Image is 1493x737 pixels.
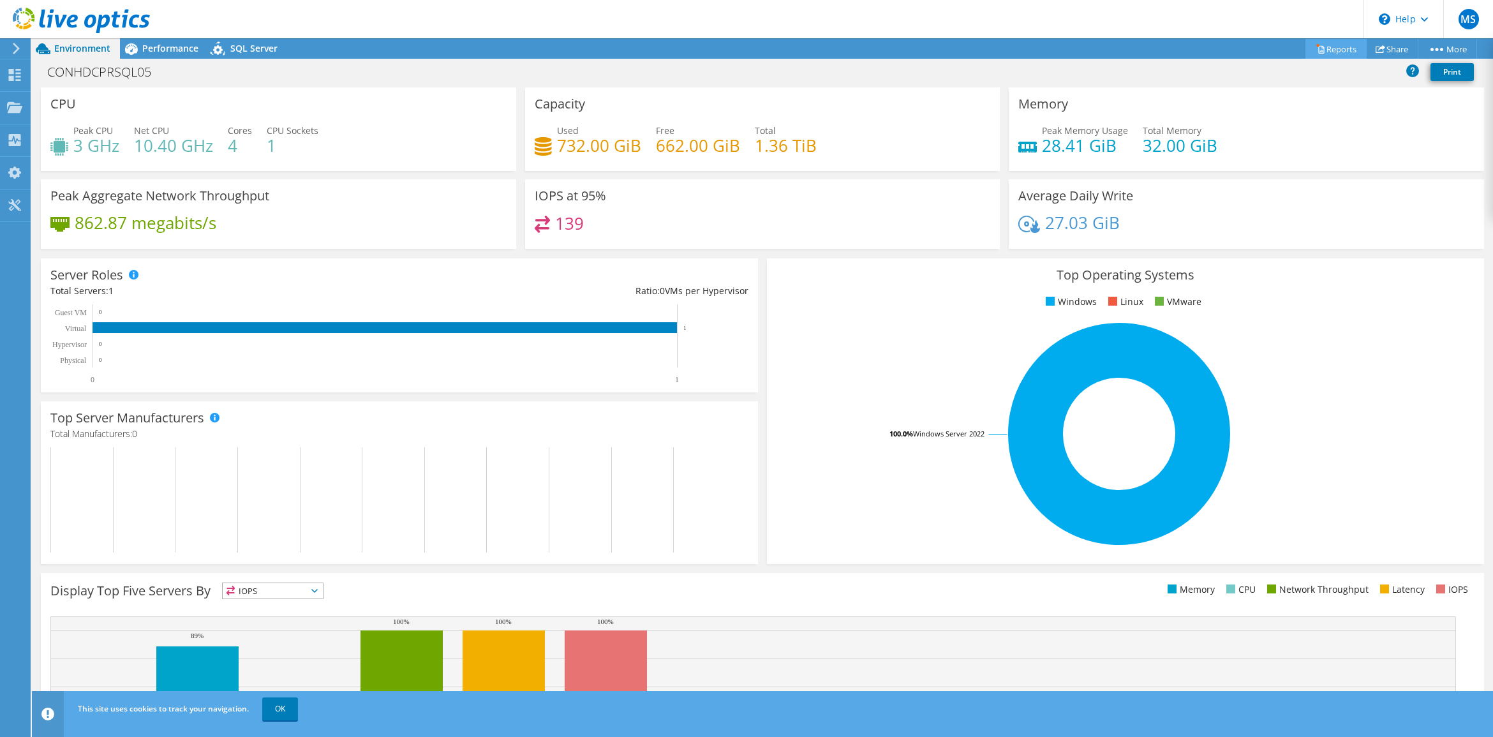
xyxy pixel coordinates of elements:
li: Latency [1377,583,1425,597]
h4: 662.00 GiB [656,138,740,153]
text: Hypervisor [52,340,87,349]
span: 0 [132,428,137,440]
h4: 4 [228,138,252,153]
div: Total Servers: [50,284,399,298]
a: Print [1430,63,1474,81]
h4: 3 GHz [73,138,119,153]
text: 100% [597,618,614,625]
h3: Capacity [535,97,585,111]
h3: Average Daily Write [1018,189,1133,203]
li: VMware [1152,295,1201,309]
span: MS [1459,9,1479,29]
span: This site uses cookies to track your navigation. [78,703,249,714]
h4: 1 [267,138,318,153]
li: Linux [1105,295,1143,309]
text: Physical [60,356,86,365]
span: 1 [108,285,114,297]
li: CPU [1223,583,1256,597]
text: 1 [683,325,687,331]
span: SQL Server [230,42,278,54]
div: Ratio: VMs per Hypervisor [399,284,748,298]
text: Guest VM [55,308,87,317]
h4: 32.00 GiB [1143,138,1217,153]
li: Windows [1043,295,1097,309]
tspan: Windows Server 2022 [913,429,984,438]
a: OK [262,697,298,720]
h3: Top Operating Systems [776,268,1474,282]
text: 100% [393,618,410,625]
a: More [1418,39,1477,59]
li: IOPS [1433,583,1468,597]
text: Virtual [65,324,87,333]
span: Net CPU [134,124,169,137]
h4: 10.40 GHz [134,138,213,153]
h3: Top Server Manufacturers [50,411,204,425]
span: Environment [54,42,110,54]
h4: 27.03 GiB [1045,216,1120,230]
text: 1 [675,375,679,384]
span: Cores [228,124,252,137]
tspan: 100.0% [889,429,913,438]
span: IOPS [223,583,323,599]
span: Total Memory [1143,124,1201,137]
span: Performance [142,42,198,54]
span: CPU Sockets [267,124,318,137]
h3: IOPS at 95% [535,189,606,203]
text: 0 [99,309,102,315]
span: Used [557,124,579,137]
svg: \n [1379,13,1390,25]
h1: CONHDCPRSQL05 [41,65,171,79]
a: Reports [1305,39,1367,59]
span: 0 [660,285,665,297]
h3: Server Roles [50,268,123,282]
li: Network Throughput [1264,583,1369,597]
h4: 139 [555,216,584,230]
li: Memory [1164,583,1215,597]
text: 0 [99,357,102,363]
text: 0 [91,375,94,384]
span: Peak CPU [73,124,113,137]
span: Free [656,124,674,137]
span: Total [755,124,776,137]
span: Peak Memory Usage [1042,124,1128,137]
h4: 732.00 GiB [557,138,641,153]
text: 89% [191,632,204,639]
h4: Total Manufacturers: [50,427,748,441]
text: 100% [495,618,512,625]
h3: CPU [50,97,76,111]
h3: Peak Aggregate Network Throughput [50,189,269,203]
h4: 28.41 GiB [1042,138,1128,153]
h3: Memory [1018,97,1068,111]
text: 0 [99,341,102,347]
a: Share [1366,39,1418,59]
h4: 862.87 megabits/s [75,216,216,230]
h4: 1.36 TiB [755,138,817,153]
